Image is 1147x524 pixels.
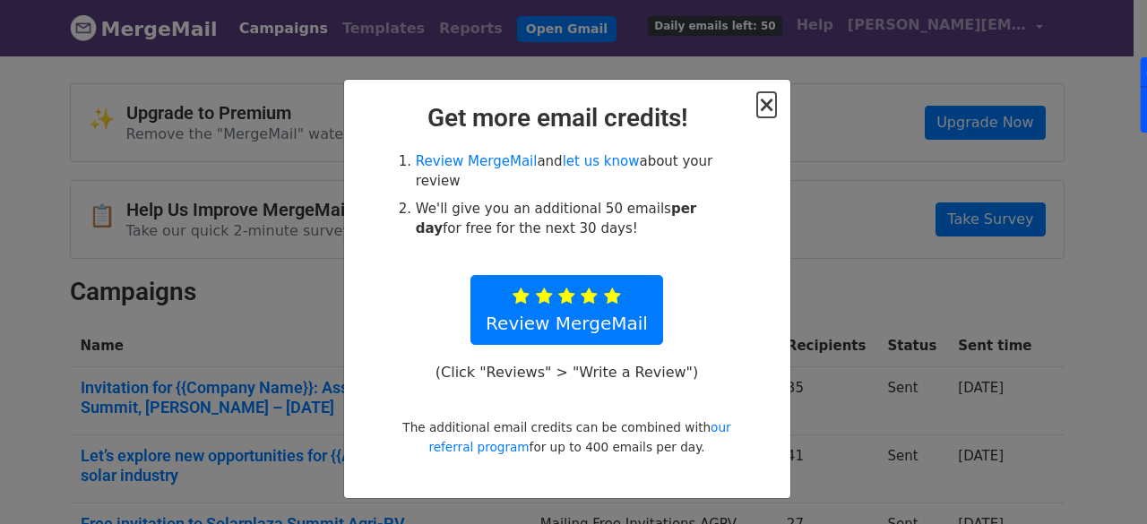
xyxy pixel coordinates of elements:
[1057,438,1147,524] iframe: Chat Widget
[416,153,538,169] a: Review MergeMail
[757,94,775,116] button: Close
[470,275,663,345] a: Review MergeMail
[1057,438,1147,524] div: Widget de chat
[416,199,738,239] li: We'll give you an additional 50 emails for free for the next 30 days!
[402,420,730,454] small: The additional email credits can be combined with for up to 400 emails per day.
[757,92,775,117] span: ×
[563,153,640,169] a: let us know
[428,420,730,454] a: our referral program
[426,363,707,382] p: (Click "Reviews" > "Write a Review")
[416,201,696,237] strong: per day
[358,103,776,133] h2: Get more email credits!
[416,151,738,192] li: and about your review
